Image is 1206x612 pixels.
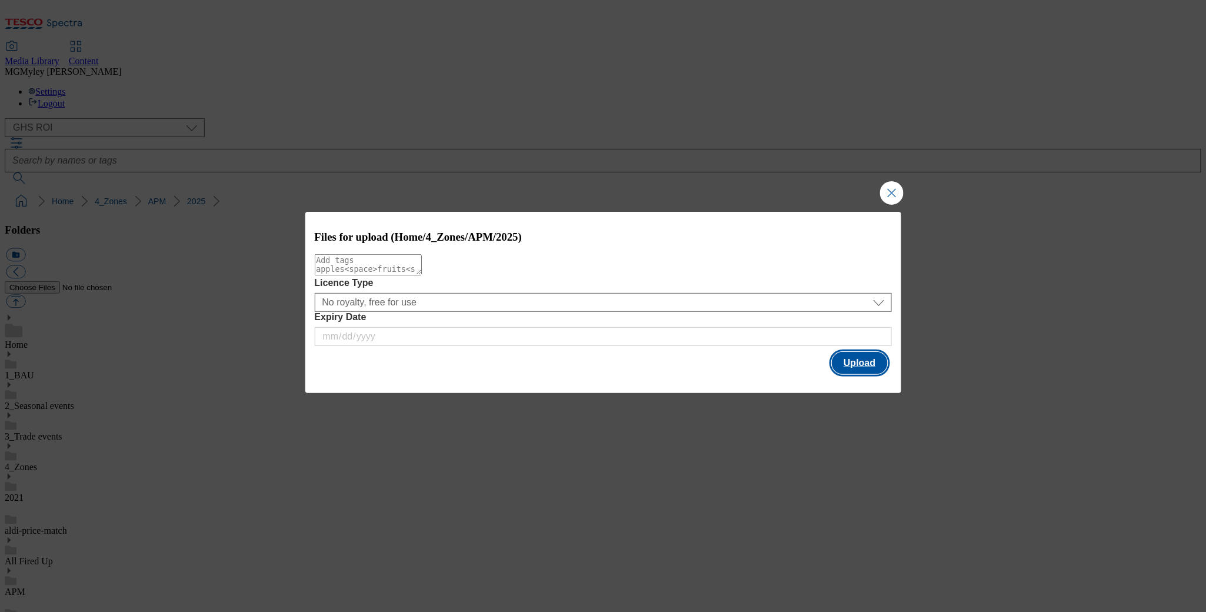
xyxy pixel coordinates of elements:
label: Expiry Date [315,312,892,322]
button: Upload [832,352,887,374]
div: Modal [305,212,901,394]
h3: Files for upload (Home/4_Zones/APM/2025) [315,231,892,244]
label: Licence Type [315,278,892,288]
button: Close Modal [880,181,904,205]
